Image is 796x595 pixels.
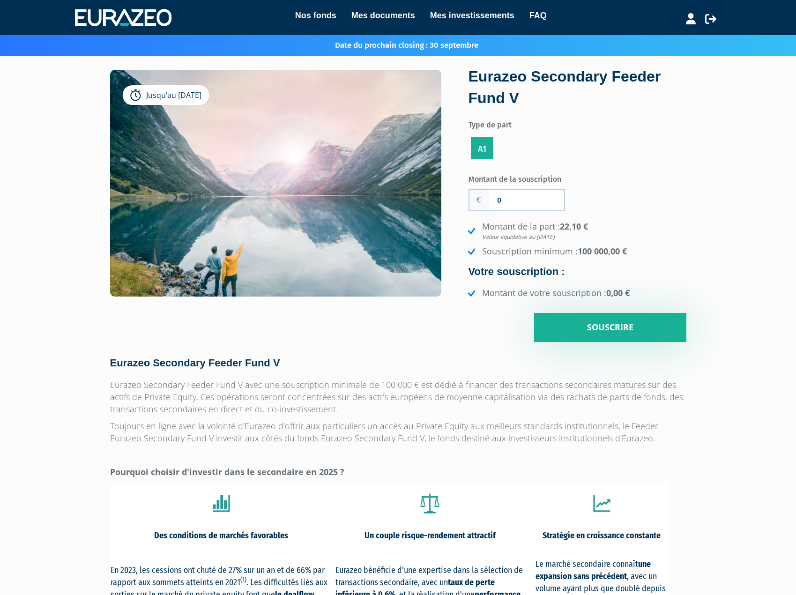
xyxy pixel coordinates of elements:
strong: te [543,530,661,541]
li: Souscription minimum : [466,245,686,258]
li: Montant de la part : [466,221,686,241]
p: Toujours en ligne avec la volonté d'Eurazeo d'offrir aux particuliers un accès au Private Equity ... [110,420,686,444]
img: XL6B+SZAkSZKkaVL6AHf3tpEy1UbkAAAAAElFTkSuQmCC [209,491,233,515]
a: Mes investissements [430,9,514,22]
img: tVZ3YVYGmVMyZRLa78LKsyczLV7MrOclU06KkYYahSrmjLRkdYvmqZ9FSP8U5rplgl6wArVKnRQDUMgeus6gArVvlHbVYFrtO... [590,491,614,515]
img: Eurazeo Secondary Feeder Fund V [110,70,441,335]
strong: Pourquoi choisir d'investir dans le secondaire en 2025 ? [110,466,344,477]
strong: 100 000,00 € [578,245,627,257]
strong: Des conditions de marchés favorables [154,530,288,541]
p: Eurazeo Secondary Feeder Fund V avec une souscription minimale de 100 000 € est dédié à financer ... [110,379,686,415]
sup: (1) [240,576,246,584]
em: Valeur liquidative au [DATE] [482,233,686,241]
strong: 22,10 € [482,221,686,241]
span: Stratégie en croissance constan [543,530,654,541]
strong: 0,00 € [606,287,630,298]
p: Date du prochain closing : 30 septembre [308,40,478,51]
strong: Un couple risque-rendement attractif [365,530,496,541]
h4: Votre souscription : [469,266,686,277]
label: Type de part [469,117,686,131]
input: Montant de la souscription souhaité [490,190,564,210]
a: FAQ [529,9,547,22]
img: mUwmk8n8pxTFH16eGc7gmQedAAAAAElFTkSuQmCC [418,491,442,515]
label: Montant de la souscription [469,171,578,185]
img: 1732889491-logotype_eurazeo_blanc_rvb.png [75,9,171,26]
label: A1 [471,137,493,159]
div: Jusqu’au [DATE] [123,85,209,105]
div: Eurazeo Secondary Feeder Fund V [469,66,686,109]
a: Nos fonds [295,9,336,22]
h4: Eurazeo Secondary Feeder Fund V [110,357,686,369]
strong: une expansion sans précédent [536,559,651,581]
input: Souscrire [534,313,686,342]
a: Mes documents [351,9,415,22]
li: Montant de votre souscription : [466,287,686,299]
